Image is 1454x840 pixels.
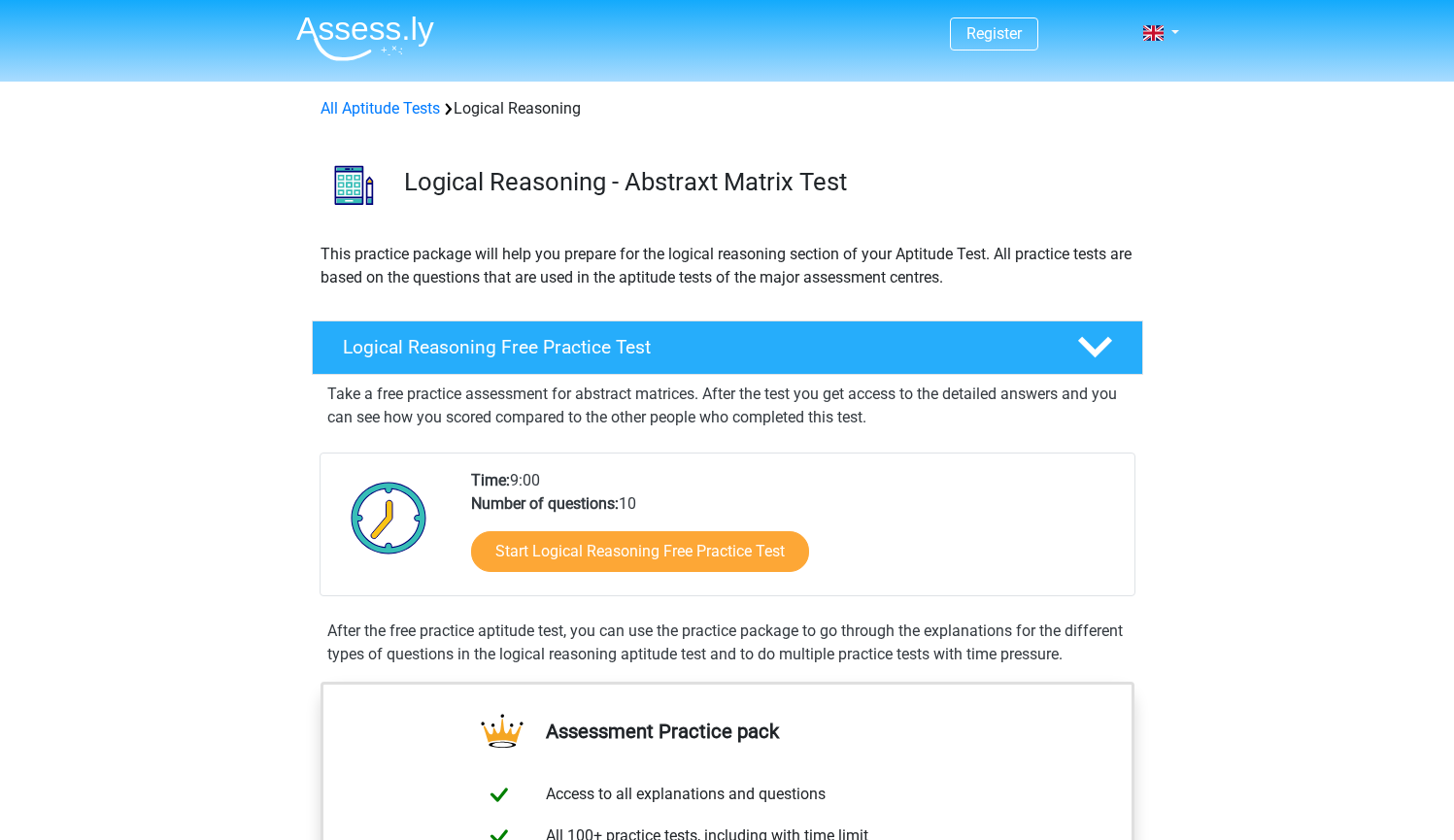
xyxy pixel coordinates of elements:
[343,336,1046,358] h4: Logical Reasoning Free Practice Test
[471,531,809,572] a: Start Logical Reasoning Free Practice Test
[304,320,1151,375] a: Logical Reasoning Free Practice Test
[313,97,1142,120] div: Logical Reasoning
[321,243,1134,289] p: This practice package will help you prepare for the logical reasoning section of your Aptitude Te...
[404,167,1128,197] h3: Logical Reasoning - Abstraxt Matrix Test
[296,16,434,61] img: Assessly
[456,469,1133,595] div: 9:00 10
[340,469,438,566] img: Clock
[471,471,510,489] b: Time:
[320,620,1135,666] div: After the free practice aptitude test, you can use the practice package to go through the explana...
[471,494,619,513] b: Number of questions:
[327,383,1128,429] p: Take a free practice assessment for abstract matrices. After the test you get access to the detai...
[321,99,440,118] a: All Aptitude Tests
[313,144,395,226] img: logical reasoning
[966,24,1022,43] a: Register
